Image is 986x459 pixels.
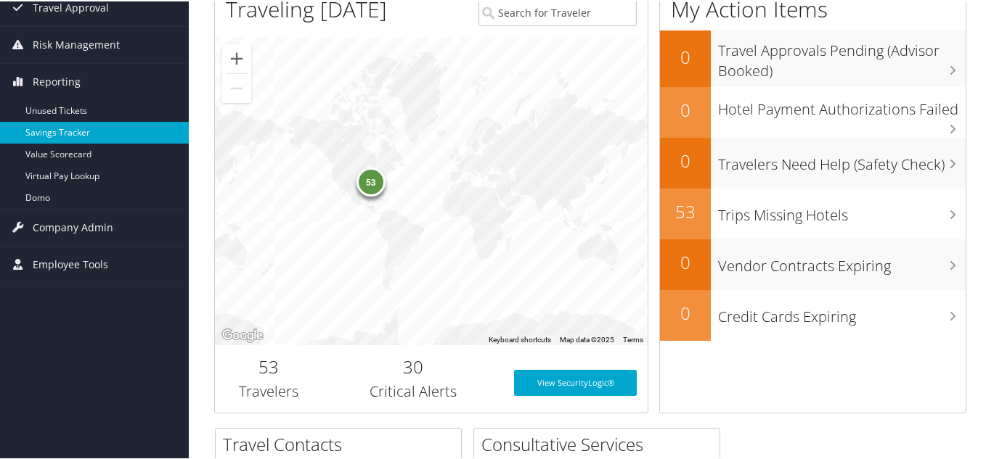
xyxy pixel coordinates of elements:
h3: Trips Missing Hotels [718,197,966,224]
a: Terms (opens in new tab) [623,334,643,342]
h2: 53 [226,353,312,378]
h2: 0 [660,147,711,172]
a: Open this area in Google Maps (opens a new window) [219,325,266,344]
a: 0Credit Cards Expiring [660,289,966,339]
button: Keyboard shortcuts [489,334,551,344]
h2: 0 [660,44,711,68]
h3: Travelers Need Help (Safety Check) [718,146,966,173]
a: 53Trips Missing Hotels [660,187,966,238]
h2: 0 [660,299,711,324]
span: Risk Management [33,25,120,62]
h3: Critical Alerts [334,380,492,400]
div: 53 [356,166,386,195]
h2: Consultative Services [481,431,720,455]
span: Employee Tools [33,245,108,281]
span: Reporting [33,62,81,99]
button: Zoom out [222,73,251,102]
span: Company Admin [33,208,113,244]
img: Google [219,325,266,344]
a: 0Vendor Contracts Expiring [660,238,966,289]
a: View SecurityLogic® [514,368,637,394]
h3: Credit Cards Expiring [718,298,966,326]
h3: Vendor Contracts Expiring [718,247,966,275]
span: Map data ©2025 [560,334,614,342]
a: 0Travel Approvals Pending (Advisor Booked) [660,29,966,85]
h2: 0 [660,96,711,121]
h3: Travelers [226,380,312,400]
h2: Travel Contacts [223,431,461,455]
a: 0Travelers Need Help (Safety Check) [660,136,966,187]
button: Zoom in [222,43,251,72]
h2: 0 [660,249,711,273]
h2: 30 [334,353,492,378]
a: 0Hotel Payment Authorizations Failed [660,86,966,136]
h3: Travel Approvals Pending (Advisor Booked) [718,32,966,80]
h3: Hotel Payment Authorizations Failed [718,91,966,118]
h2: 53 [660,198,711,223]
